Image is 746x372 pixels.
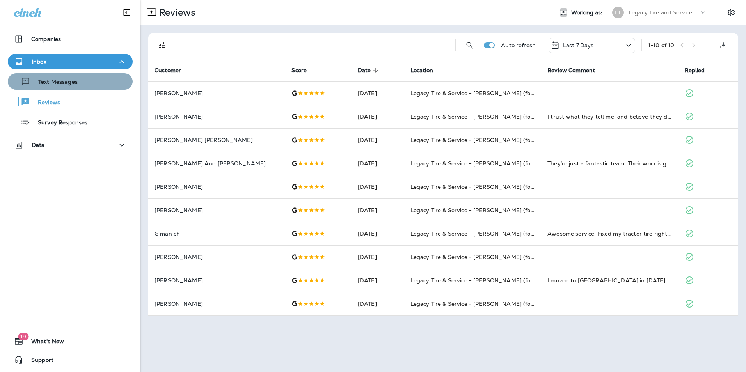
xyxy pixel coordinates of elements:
[23,357,53,366] span: Support
[410,207,599,214] span: Legacy Tire & Service - [PERSON_NAME] (formerly Chelsea Tire Pros)
[410,253,599,260] span: Legacy Tire & Service - [PERSON_NAME] (formerly Chelsea Tire Pros)
[352,128,404,152] td: [DATE]
[30,99,60,106] p: Reviews
[352,269,404,292] td: [DATE]
[547,276,672,284] div: I moved to Chelsea in 2020 and they have provided all my tire services and truck maintenance for ...
[8,352,133,368] button: Support
[291,67,307,74] span: Score
[410,90,599,97] span: Legacy Tire & Service - [PERSON_NAME] (formerly Chelsea Tire Pros)
[410,160,599,167] span: Legacy Tire & Service - [PERSON_NAME] (formerly Chelsea Tire Pros)
[155,207,279,213] p: [PERSON_NAME]
[116,5,138,20] button: Collapse Sidebar
[155,137,279,143] p: [PERSON_NAME] [PERSON_NAME]
[155,160,279,167] p: [PERSON_NAME] And [PERSON_NAME]
[155,113,279,120] p: [PERSON_NAME]
[410,230,599,237] span: Legacy Tire & Service - [PERSON_NAME] (formerly Chelsea Tire Pros)
[547,230,672,237] div: Awesome service. Fixed my tractor tire right up
[358,67,371,74] span: Date
[571,9,604,16] span: Working as:
[685,67,705,74] span: Replied
[291,67,317,74] span: Score
[155,277,279,283] p: [PERSON_NAME]
[501,42,536,48] p: Auto refresh
[352,292,404,315] td: [DATE]
[410,136,599,143] span: Legacy Tire & Service - [PERSON_NAME] (formerly Chelsea Tire Pros)
[8,114,133,130] button: Survey Responses
[462,37,478,53] button: Search Reviews
[155,254,279,260] p: [PERSON_NAME]
[716,37,731,53] button: Export as CSV
[155,184,279,190] p: [PERSON_NAME]
[155,67,181,74] span: Customer
[547,67,595,74] span: Review Comment
[30,119,87,127] p: Survey Responses
[23,338,64,347] span: What's New
[410,67,443,74] span: Location
[352,81,404,105] td: [DATE]
[155,67,191,74] span: Customer
[410,277,599,284] span: Legacy Tire & Service - [PERSON_NAME] (formerly Chelsea Tire Pros)
[352,152,404,175] td: [DATE]
[8,333,133,349] button: 19What's New
[352,198,404,222] td: [DATE]
[8,54,133,69] button: Inbox
[352,222,404,245] td: [DATE]
[30,79,78,86] p: Text Messages
[629,9,692,16] p: Legacy Tire and Service
[155,90,279,96] p: [PERSON_NAME]
[32,142,45,148] p: Data
[32,58,46,65] p: Inbox
[352,105,404,128] td: [DATE]
[648,42,674,48] div: 1 - 10 of 10
[547,159,672,167] div: They’re just a fantastic team. Their work is great, priced fairly and best of all they’re honest....
[31,36,61,42] p: Companies
[18,333,28,340] span: 19
[685,67,715,74] span: Replied
[155,301,279,307] p: [PERSON_NAME]
[155,230,279,237] p: G man ch
[547,67,605,74] span: Review Comment
[410,300,599,307] span: Legacy Tire & Service - [PERSON_NAME] (formerly Chelsea Tire Pros)
[410,183,599,190] span: Legacy Tire & Service - [PERSON_NAME] (formerly Chelsea Tire Pros)
[410,67,433,74] span: Location
[8,73,133,90] button: Text Messages
[155,37,170,53] button: Filters
[8,94,133,110] button: Reviews
[8,31,133,47] button: Companies
[8,137,133,153] button: Data
[563,42,594,48] p: Last 7 Days
[724,5,738,19] button: Settings
[612,7,624,18] div: LT
[156,7,195,18] p: Reviews
[358,67,381,74] span: Date
[352,175,404,198] td: [DATE]
[410,113,599,120] span: Legacy Tire & Service - [PERSON_NAME] (formerly Chelsea Tire Pros)
[352,245,404,269] td: [DATE]
[547,113,672,120] div: I trust what they tell me, and believe they do a great & efficient job of the service they provide.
